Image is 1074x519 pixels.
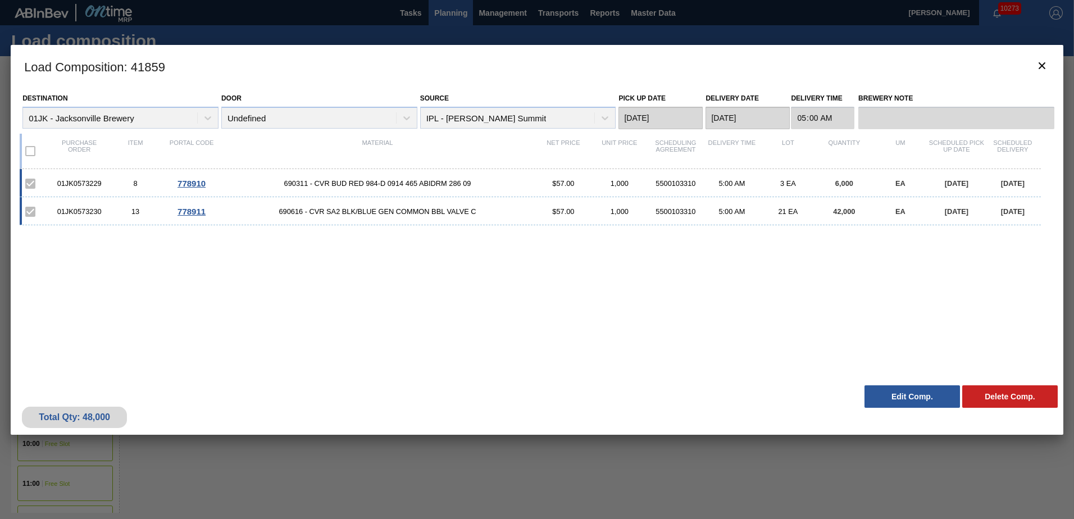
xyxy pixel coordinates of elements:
[163,139,220,163] div: Portal code
[221,94,242,102] label: Door
[591,139,648,163] div: Unit Price
[864,385,960,408] button: Edit Comp.
[962,385,1058,408] button: Delete Comp.
[178,207,206,216] span: 778911
[178,179,206,188] span: 778910
[760,207,816,216] div: 21 EA
[22,94,67,102] label: Destination
[591,207,648,216] div: 1,000
[816,139,872,163] div: Quantity
[760,139,816,163] div: Lot
[107,207,163,216] div: 13
[51,207,107,216] div: 01JK0573230
[872,139,929,163] div: UM
[945,207,968,216] span: [DATE]
[220,207,535,216] span: 690616 - CVR SA2 BLK/BLUE GEN COMMON BBL VALVE C
[618,107,703,129] input: mm/dd/yyyy
[618,94,666,102] label: Pick up Date
[858,90,1054,107] label: Brewery Note
[535,139,591,163] div: Net Price
[704,179,760,188] div: 5:00 AM
[535,179,591,188] div: $57.00
[535,207,591,216] div: $57.00
[51,179,107,188] div: 01JK0573229
[895,179,905,188] span: EA
[895,207,905,216] span: EA
[648,207,704,216] div: 5500103310
[833,207,855,216] span: 42,000
[648,179,704,188] div: 5500103310
[706,94,758,102] label: Delivery Date
[420,94,449,102] label: Source
[985,139,1041,163] div: Scheduled Delivery
[107,179,163,188] div: 8
[220,179,535,188] span: 690311 - CVR BUD RED 984-D 0914 465 ABIDRM 286 09
[929,139,985,163] div: Scheduled Pick up Date
[30,412,119,422] div: Total Qty: 48,000
[163,207,220,216] div: Go to Order
[760,179,816,188] div: 3 EA
[835,179,853,188] span: 6,000
[591,179,648,188] div: 1,000
[704,207,760,216] div: 5:00 AM
[648,139,704,163] div: Scheduling Agreement
[220,139,535,163] div: Material
[1001,179,1025,188] span: [DATE]
[11,45,1063,88] h3: Load Composition : 41859
[163,179,220,188] div: Go to Order
[1001,207,1025,216] span: [DATE]
[107,139,163,163] div: Item
[51,139,107,163] div: Purchase order
[704,139,760,163] div: Delivery Time
[791,90,854,107] label: Delivery Time
[945,179,968,188] span: [DATE]
[706,107,790,129] input: mm/dd/yyyy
